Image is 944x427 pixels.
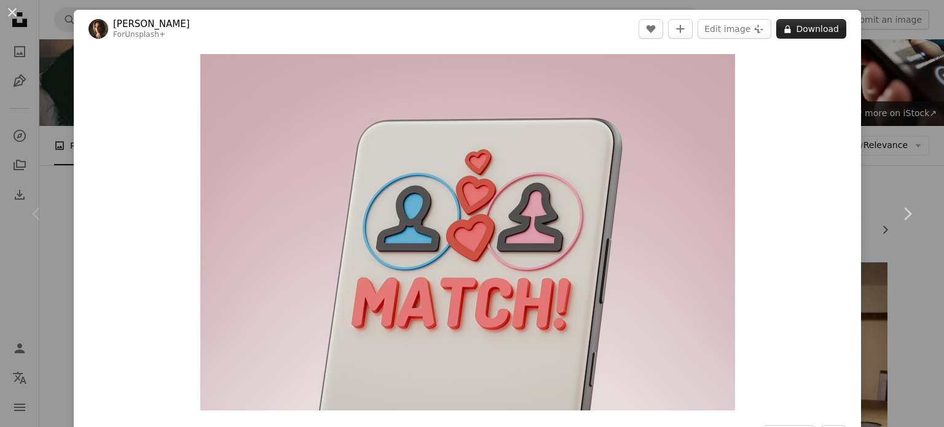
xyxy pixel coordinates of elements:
button: Zoom in on this image [200,54,735,410]
button: Edit image [698,19,771,39]
div: For [113,30,190,40]
a: Unsplash+ [125,30,165,39]
button: Add to Collection [668,19,693,39]
a: Next [870,155,944,273]
img: Go to Alex Shuper's profile [88,19,108,39]
img: a cell phone with the words match on it [200,54,735,410]
button: Download [776,19,846,39]
a: [PERSON_NAME] [113,18,190,30]
button: Like [639,19,663,39]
